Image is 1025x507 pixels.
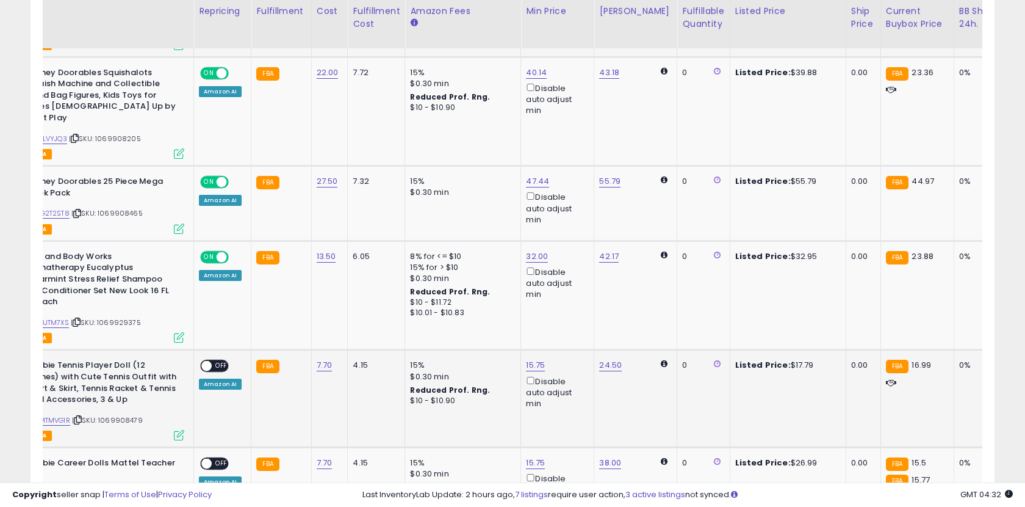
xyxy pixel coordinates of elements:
small: FBA [886,67,908,81]
a: 42.17 [599,250,619,263]
b: Listed Price: [735,67,791,78]
b: Disney Doorables Squishalots Squish Machine and Collectible Blind Bag Figures, Kids Toys for Ages... [29,67,177,127]
b: Barbie Career Dolls Mattel Teacher [29,458,177,472]
small: FBA [256,251,279,264]
div: Amazon AI [199,86,242,97]
div: 0.00 [851,458,871,469]
b: Reduced Prof. Rng. [410,92,490,102]
div: Disable auto adjust min [526,265,584,301]
div: $0.30 min [410,78,511,89]
div: $0.30 min [410,187,511,198]
span: OFF [227,68,246,78]
span: OFF [212,459,231,469]
a: 32.00 [526,250,548,263]
a: B093JTM7XS [26,318,69,328]
span: | SKU: 1069929375 [71,318,141,327]
span: | SKU: 1069908205 [69,134,141,144]
div: $10 - $10.90 [410,396,511,406]
div: 0% [959,67,999,78]
small: FBA [256,67,279,81]
div: seller snap | | [12,489,212,501]
a: 7.70 [317,359,333,371]
div: 0.00 [851,251,871,262]
small: FBA [886,458,908,471]
a: B0BKLVYJQ3 [26,134,67,144]
a: 13.50 [317,250,336,263]
a: 22.00 [317,67,339,79]
div: 4.15 [353,458,395,469]
b: Barbie Tennis Player Doll (12 inches) with Cute Tennis Outfit with Shirt & Skirt, Tennis Racket &... [29,360,177,408]
div: Last InventoryLab Update: 2 hours ago, require user action, not synced. [362,489,1013,501]
div: 0% [959,360,999,371]
div: Min Price [526,5,589,18]
div: Ship Price [851,5,876,31]
div: 4.15 [353,360,395,371]
div: $39.88 [735,67,836,78]
div: $17.79 [735,360,836,371]
small: FBA [256,360,279,373]
b: Disney Doorables 25 Piece Mega Peek Pack [29,176,177,202]
a: 7 listings [515,489,548,500]
b: Listed Price: [735,359,791,371]
div: Current Buybox Price [886,5,949,31]
span: OFF [227,252,246,262]
div: 0 [682,176,720,187]
span: OFF [227,177,246,188]
a: Terms of Use [104,489,156,500]
div: 7.72 [353,67,395,78]
small: FBA [256,176,279,189]
a: 15.75 [526,457,545,469]
a: 40.14 [526,67,547,79]
div: $10.01 - $10.83 [410,308,511,318]
div: Amazon AI [199,270,242,281]
div: 8% for <= $10 [410,251,511,262]
span: 44.97 [912,175,934,187]
span: 15.5 [912,457,926,469]
a: 47.44 [526,175,549,188]
div: $26.99 [735,458,836,469]
div: 0 [682,360,720,371]
div: Amazon Fees [410,5,516,18]
div: 15% [410,458,511,469]
a: 7.70 [317,457,333,469]
div: $32.95 [735,251,836,262]
b: Bath and Body Works Aromatherapy Eucalyptus Spearmint Stress Relief Shampoo and Conditioner Set N... [23,251,171,311]
a: B0BMTMVG1R [26,415,70,426]
b: Reduced Prof. Rng. [410,385,490,395]
div: $0.30 min [410,371,511,382]
div: 0% [959,458,999,469]
small: FBA [886,251,908,264]
div: Fulfillment [256,5,306,18]
div: $10 - $11.72 [410,297,511,308]
small: FBA [886,176,908,189]
div: Repricing [199,5,246,18]
a: 24.50 [599,359,622,371]
small: FBA [886,360,908,373]
div: Disable auto adjust min [526,374,584,410]
b: Listed Price: [735,175,791,187]
div: BB Share 24h. [959,5,1004,31]
span: ON [201,177,217,188]
div: 0% [959,176,999,187]
div: Fulfillment Cost [353,5,400,31]
div: 0 [682,251,720,262]
small: FBA [256,458,279,471]
div: Disable auto adjust min [526,190,584,225]
div: $55.79 [735,176,836,187]
div: Disable auto adjust min [526,81,584,117]
div: ASIN: [1,176,184,233]
div: Cost [317,5,343,18]
div: 0 [682,67,720,78]
strong: Copyright [12,489,57,500]
div: Amazon AI [199,379,242,390]
span: 23.36 [912,67,933,78]
span: 16.99 [912,359,931,371]
span: ON [201,252,217,262]
a: 38.00 [599,457,621,469]
a: 55.79 [599,175,620,188]
a: B0CG2T2ST8 [26,208,70,219]
span: | SKU: 1069908465 [71,208,143,218]
div: Amazon AI [199,195,242,206]
div: Listed Price [735,5,841,18]
span: 23.88 [912,250,933,262]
